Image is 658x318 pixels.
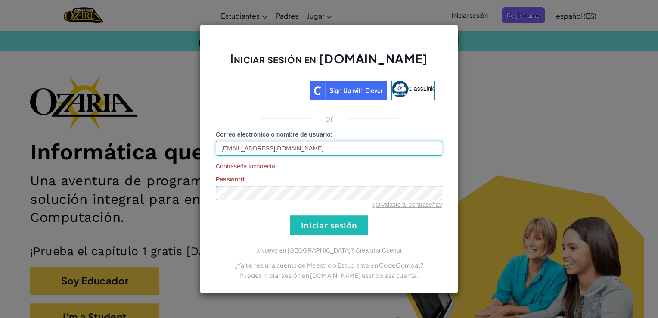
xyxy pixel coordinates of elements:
input: Iniciar sesión [290,215,368,235]
span: Password [216,176,244,183]
label: : [216,130,333,139]
img: classlink-logo-small.png [392,81,408,97]
p: Puedes iniciar sesión en [DOMAIN_NAME] usando esa cuenta. [216,270,442,281]
span: Correo electrónico o nombre de usuario [216,131,331,138]
a: ¿Nuevo en [GEOGRAPHIC_DATA]? Crea una Cuenta [257,247,401,254]
p: or [325,113,333,124]
img: clever_sso_button@2x.png [310,81,387,100]
a: ¿Olvidaste tu contraseña? [372,201,442,208]
span: Contraseña incorrecta [216,162,442,171]
h2: Iniciar sesión en [DOMAIN_NAME] [216,50,442,75]
span: ClassLink [408,85,435,92]
p: ¿Ya tienes una cuenta de Maestro o Estudiante en CodeCombat? [216,260,442,270]
iframe: Botón de Acceder con Google [219,80,310,99]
